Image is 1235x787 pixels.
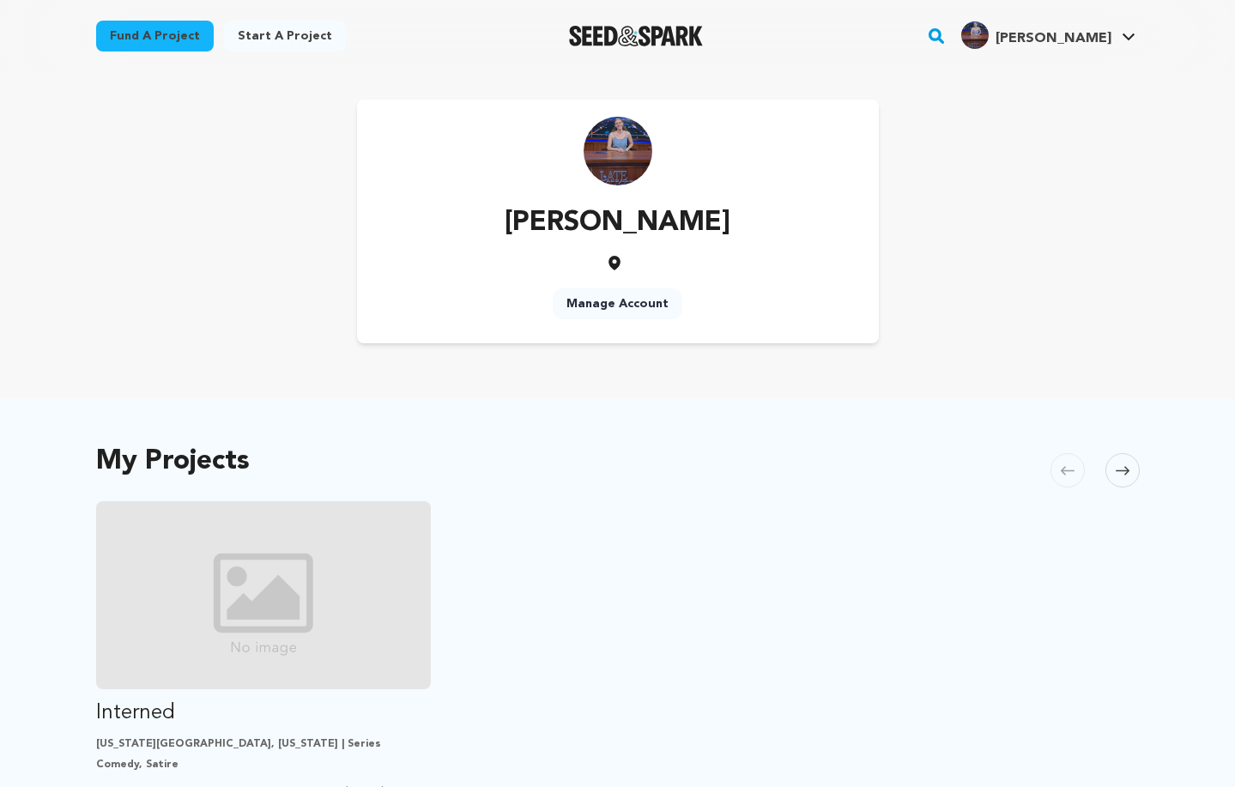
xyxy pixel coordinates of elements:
a: Start a project [224,21,346,51]
img: Seed&Spark Logo Dark Mode [569,26,704,46]
span: Alexis K.'s Profile [958,18,1139,54]
p: Comedy, Satire [96,758,432,772]
span: [PERSON_NAME] [996,32,1111,45]
a: Manage Account [553,288,682,319]
a: Alexis K.'s Profile [958,18,1139,49]
img: https://seedandspark-static.s3.us-east-2.amazonaws.com/images/User/002/228/402/medium/5a41b6df428... [584,117,652,185]
a: Seed&Spark Homepage [569,26,704,46]
p: [US_STATE][GEOGRAPHIC_DATA], [US_STATE] | Series [96,737,432,751]
div: Alexis K.'s Profile [961,21,1111,49]
img: 5a41b6df4283575d.jpg [961,21,989,49]
p: [PERSON_NAME] [505,203,730,244]
p: Interned [96,699,432,727]
h2: My Projects [96,450,250,474]
a: Fund a project [96,21,214,51]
